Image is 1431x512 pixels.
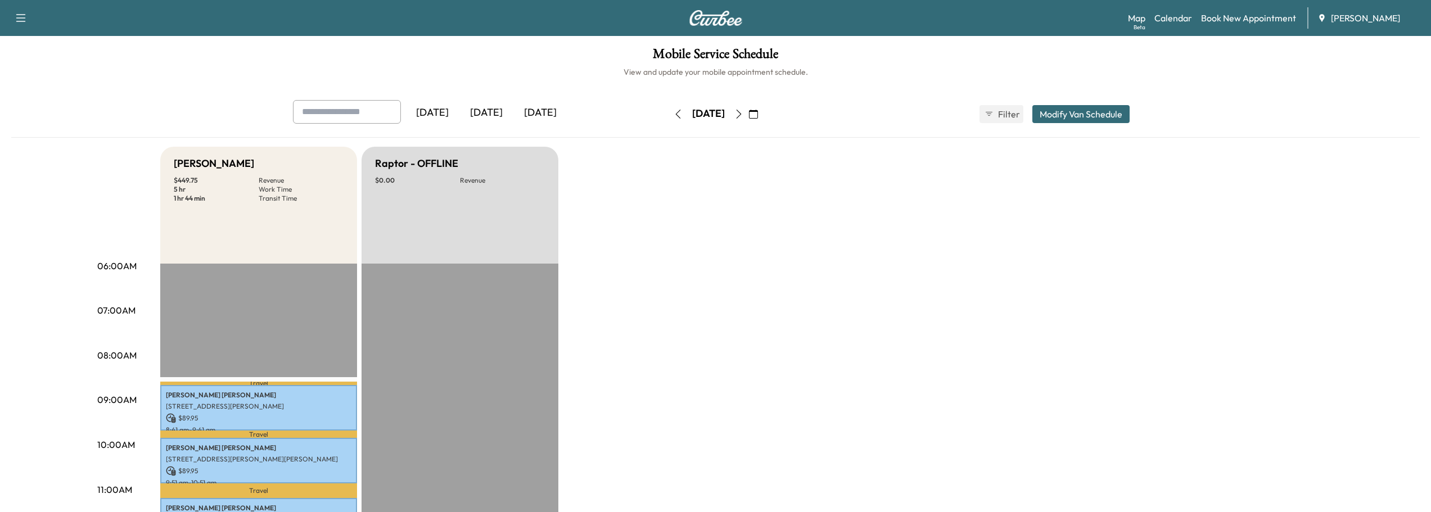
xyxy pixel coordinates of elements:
p: 10:00AM [97,438,135,451]
p: 1 hr 44 min [174,194,259,203]
button: Filter [979,105,1023,123]
span: [PERSON_NAME] [1331,11,1400,25]
span: Filter [998,107,1018,121]
p: Travel [160,431,357,438]
p: 5 hr [174,185,259,194]
p: Revenue [460,176,545,185]
h6: View and update your mobile appointment schedule. [11,66,1420,78]
p: Revenue [259,176,344,185]
button: Modify Van Schedule [1032,105,1130,123]
p: Work Time [259,185,344,194]
p: 08:00AM [97,348,137,362]
div: Beta [1134,23,1145,31]
p: 9:51 am - 10:51 am [166,478,351,487]
h5: Raptor - OFFLINE [375,156,458,171]
h1: Mobile Service Schedule [11,47,1420,66]
p: 09:00AM [97,393,137,406]
p: 11:00AM [97,483,132,496]
h5: [PERSON_NAME] [174,156,254,171]
div: [DATE] [692,107,725,121]
a: Book New Appointment [1201,11,1296,25]
p: 07:00AM [97,303,136,317]
div: [DATE] [513,100,567,126]
p: $ 89.95 [166,413,351,423]
p: Transit Time [259,194,344,203]
p: [PERSON_NAME] [PERSON_NAME] [166,443,351,452]
p: $ 89.95 [166,466,351,476]
p: [STREET_ADDRESS][PERSON_NAME] [166,402,351,411]
a: MapBeta [1128,11,1145,25]
img: Curbee Logo [689,10,743,26]
div: [DATE] [459,100,513,126]
p: [PERSON_NAME] [PERSON_NAME] [166,391,351,400]
a: Calendar [1154,11,1192,25]
p: 06:00AM [97,259,137,273]
p: [STREET_ADDRESS][PERSON_NAME][PERSON_NAME] [166,455,351,464]
div: [DATE] [405,100,459,126]
p: $ 0.00 [375,176,460,185]
p: $ 449.75 [174,176,259,185]
p: Travel [160,483,357,498]
p: Travel [160,382,357,386]
p: 8:41 am - 9:41 am [166,425,351,434]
